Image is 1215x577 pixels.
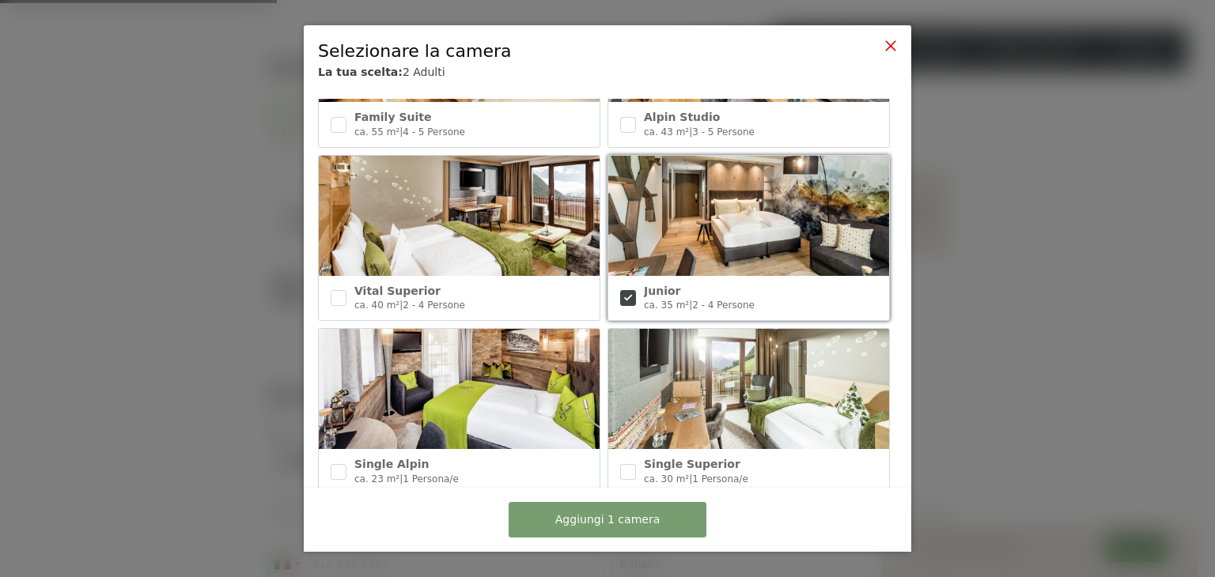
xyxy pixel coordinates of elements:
span: ca. 23 m² [354,473,399,485]
span: 2 - 4 Persone [692,300,755,311]
span: ca. 30 m² [644,473,689,485]
span: Junior [644,285,680,297]
div: Selezionare la camera [318,40,848,64]
span: Family Suite [354,111,431,123]
span: Alpin Studio [644,111,720,123]
button: Aggiungi 1 camera [509,502,706,537]
span: Single Superior [644,458,740,470]
span: ca. 43 m² [644,126,689,138]
span: | [689,473,692,485]
span: Vital Superior [354,285,441,297]
img: Single Superior [608,329,889,449]
span: 1 Persona/e [692,473,748,485]
span: 3 - 5 Persone [692,126,755,138]
span: Single Alpin [354,458,429,470]
span: | [399,473,403,485]
span: | [689,126,692,138]
span: 2 - 4 Persone [403,300,465,311]
span: 2 Adulti [403,66,445,78]
img: Single Alpin [319,329,600,449]
b: La tua scelta: [318,66,403,78]
span: 1 Persona/e [403,473,459,485]
img: Junior [608,156,889,276]
span: | [399,300,403,311]
span: ca. 40 m² [354,300,399,311]
span: 4 - 5 Persone [403,126,465,138]
span: Aggiungi 1 camera [555,512,660,528]
span: ca. 35 m² [644,300,689,311]
span: | [689,300,692,311]
span: ca. 55 m² [354,126,399,138]
span: | [399,126,403,138]
img: Vital Superior [319,156,600,276]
